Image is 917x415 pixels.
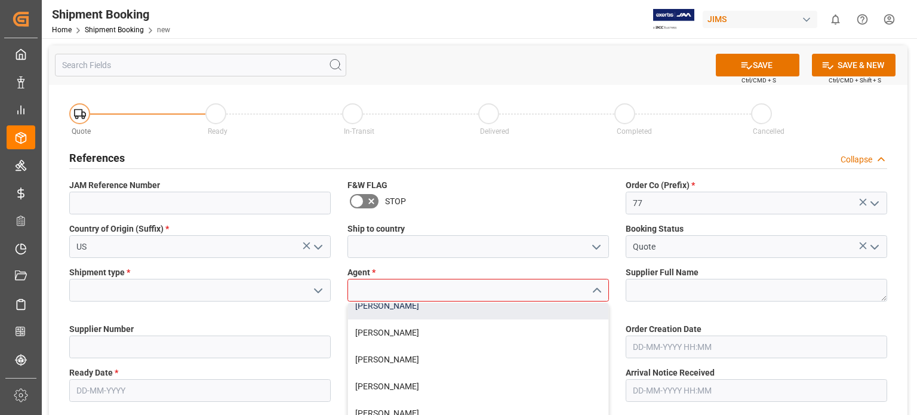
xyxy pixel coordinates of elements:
[69,266,130,279] span: Shipment type
[55,54,346,76] input: Search Fields
[348,293,608,319] div: [PERSON_NAME]
[829,76,881,85] span: Ctrl/CMD + Shift + S
[716,54,799,76] button: SAVE
[69,235,331,258] input: Type to search/select
[849,6,876,33] button: Help Center
[208,127,227,136] span: Ready
[617,127,652,136] span: Completed
[348,346,608,373] div: [PERSON_NAME]
[741,76,776,85] span: Ctrl/CMD + S
[812,54,896,76] button: SAVE & NEW
[841,153,872,166] div: Collapse
[347,266,376,279] span: Agent
[626,266,698,279] span: Supplier Full Name
[865,238,883,256] button: open menu
[626,379,887,402] input: DD-MM-YYYY HH:MM
[52,26,72,34] a: Home
[69,367,118,379] span: Ready Date
[309,281,327,300] button: open menu
[348,319,608,346] div: [PERSON_NAME]
[626,223,684,235] span: Booking Status
[69,179,160,192] span: JAM Reference Number
[69,150,125,166] h2: References
[626,367,715,379] span: Arrival Notice Received
[822,6,849,33] button: show 0 new notifications
[347,223,405,235] span: Ship to country
[52,5,170,23] div: Shipment Booking
[480,127,509,136] span: Delivered
[703,11,817,28] div: JIMS
[69,323,134,336] span: Supplier Number
[69,379,331,402] input: DD-MM-YYYY
[348,373,608,400] div: [PERSON_NAME]
[347,179,387,192] span: F&W FLAG
[626,323,701,336] span: Order Creation Date
[753,127,784,136] span: Cancelled
[309,238,327,256] button: open menu
[587,281,605,300] button: close menu
[85,26,144,34] a: Shipment Booking
[653,9,694,30] img: Exertis%20JAM%20-%20Email%20Logo.jpg_1722504956.jpg
[344,127,374,136] span: In-Transit
[72,127,91,136] span: Quote
[865,194,883,213] button: open menu
[626,179,695,192] span: Order Co (Prefix)
[626,336,887,358] input: DD-MM-YYYY HH:MM
[587,238,605,256] button: open menu
[703,8,822,30] button: JIMS
[385,195,406,208] span: STOP
[69,223,169,235] span: Country of Origin (Suffix)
